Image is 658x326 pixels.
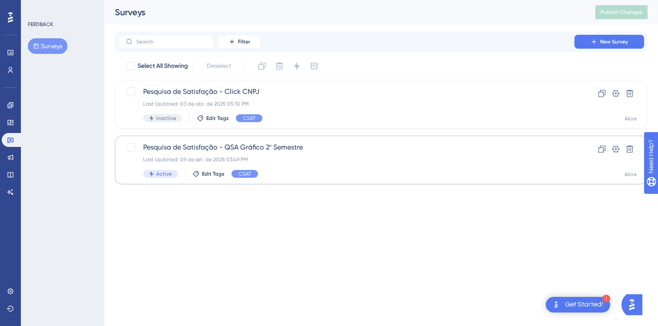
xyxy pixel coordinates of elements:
[621,292,648,318] iframe: UserGuiding AI Assistant Launcher
[143,142,550,153] span: Pesquisa de Satisfação - QSA Gráfico 2º Semestre
[115,6,574,18] div: Surveys
[595,5,648,19] button: Publish Changes
[624,171,637,178] div: Akire
[574,35,644,49] button: New Survey
[143,100,550,107] div: Last Updated: 03 de abr. de 2025 05:10 PM
[156,170,172,177] span: Active
[238,170,251,177] span: CSAT
[143,156,550,163] div: Last Updated: 09 de set. de 2025 03:49 PM
[546,297,610,313] div: Open Get Started! checklist, remaining modules: 1
[206,115,229,122] span: Edit Tags
[601,9,642,16] span: Publish Changes
[624,115,637,122] div: Akire
[602,295,610,303] div: 1
[143,86,550,97] span: Pesquisa de Satisfação - Click CNPJ
[138,61,188,71] span: Select All Showing
[28,21,53,28] div: FEEDBACK
[600,38,628,45] span: New Survey
[565,300,603,309] div: Get Started!
[238,38,250,45] span: Filter
[243,115,255,122] span: CSAT
[199,58,239,74] button: Deselect
[136,39,207,45] input: Search
[197,115,229,122] button: Edit Tags
[28,38,67,54] button: Surveys
[207,61,231,71] span: Deselect
[202,170,225,177] span: Edit Tags
[218,35,261,49] button: Filter
[551,299,561,310] img: launcher-image-alternative-text
[192,170,225,177] button: Edit Tags
[156,115,176,122] span: Inactive
[20,2,54,13] span: Need Help?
